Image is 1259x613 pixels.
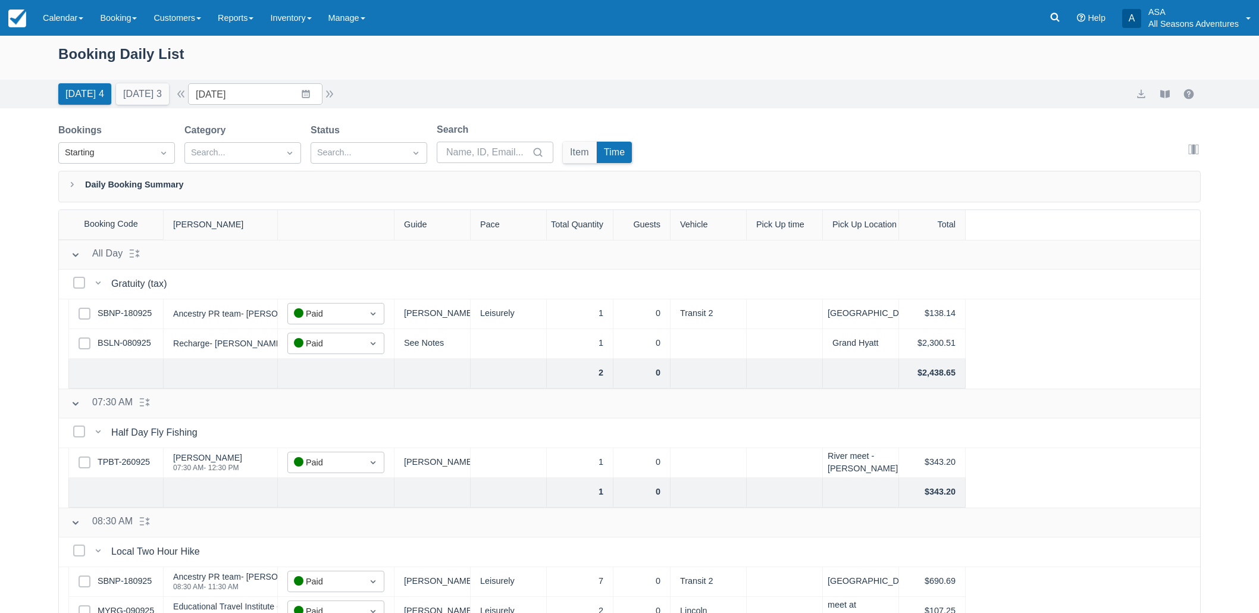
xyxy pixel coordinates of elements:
div: 1 [547,478,613,508]
div: Ancestry PR team- [PERSON_NAME] [173,573,315,581]
button: 08:30 AM [66,512,137,533]
div: [GEOGRAPHIC_DATA] [823,299,899,329]
button: Item [563,142,596,163]
div: $343.20 [899,478,966,508]
div: $138.14 [899,299,966,329]
button: [DATE] 4 [58,83,111,105]
div: 07:30 AM - 12:30 PM [173,464,242,471]
div: [PERSON_NAME] [394,448,471,478]
div: 0 [613,567,671,597]
a: BSLN-080925 [98,337,151,350]
label: Search [437,123,473,137]
button: All Day [66,244,127,265]
span: Dropdown icon [367,308,379,320]
div: Grand Hyatt [823,329,899,359]
label: Bookings [58,123,107,137]
div: [GEOGRAPHIC_DATA] [823,567,899,597]
div: Starting [65,146,147,159]
div: 0 [613,359,671,389]
img: checkfront-main-nav-mini-logo.png [8,10,26,27]
a: SBNP-180925 [98,307,152,320]
span: Dropdown icon [158,147,170,159]
div: 7 [547,567,613,597]
div: 0 [613,478,671,508]
span: Dropdown icon [367,337,379,349]
div: Guests [613,210,671,240]
label: Category [184,123,230,137]
div: 0 [613,329,671,359]
div: Booking Daily List [58,43,1201,77]
button: export [1134,87,1148,101]
div: Half Day Fly Fishing [111,426,202,440]
div: [PERSON_NAME] [173,454,242,462]
div: Total [899,210,966,240]
button: 07:30 AM [66,393,137,414]
div: Local Two Hour Hike [111,545,205,559]
div: Gratuity (tax) [111,277,172,291]
span: Dropdown icon [367,456,379,468]
button: [DATE] 3 [116,83,169,105]
p: ASA [1148,6,1239,18]
div: Pace [471,210,547,240]
div: Leisurely [471,567,547,597]
span: Dropdown icon [284,147,296,159]
div: 0 [613,299,671,329]
a: TPBT-260925 [98,456,150,469]
div: Daily Booking Summary [58,171,1201,202]
div: Pick Up time [747,210,823,240]
div: Paid [294,307,356,321]
div: $2,438.65 [899,359,966,389]
div: Paid [294,337,356,351]
div: Total Quantity [547,210,613,240]
div: Paid [294,575,356,589]
span: Help [1088,13,1105,23]
div: See Notes [394,329,471,359]
div: Leisurely [471,299,547,329]
div: [PERSON_NAME], [PERSON_NAME] [394,299,471,329]
div: $690.69 [899,567,966,597]
div: Paid [294,456,356,470]
div: 2 [547,359,613,389]
label: Status [311,123,344,137]
div: Vehicle [671,210,747,240]
div: Pick Up Location [823,210,899,240]
input: Name, ID, Email... [446,142,530,163]
button: Time [597,142,632,163]
p: All Seasons Adventures [1148,18,1239,30]
div: River meet - [PERSON_NAME] [823,448,899,478]
i: Help [1077,14,1085,22]
div: Ancestry PR team- [PERSON_NAME] [173,309,315,318]
div: 1 [547,299,613,329]
div: [PERSON_NAME], [PERSON_NAME] [394,567,471,597]
div: $343.20 [899,448,966,478]
span: Dropdown icon [410,147,422,159]
div: Transit 2 [671,567,747,597]
div: Guide [394,210,471,240]
input: Date [188,83,322,105]
div: Booking Code [59,210,164,239]
span: Dropdown icon [367,576,379,587]
div: [PERSON_NAME] [164,210,278,240]
div: A [1122,9,1141,28]
div: 1 [547,448,613,478]
div: 1 [547,329,613,359]
div: $2,300.51 [899,329,966,359]
div: Transit 2 [671,299,747,329]
div: 0 [613,448,671,478]
div: Recharge- [PERSON_NAME] [173,339,284,348]
div: Educational Travel Institute - Trace [PERSON_NAME] [173,602,374,611]
div: 08:30 AM - 11:30 AM [173,583,315,590]
a: SBNP-180925 [98,575,152,588]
